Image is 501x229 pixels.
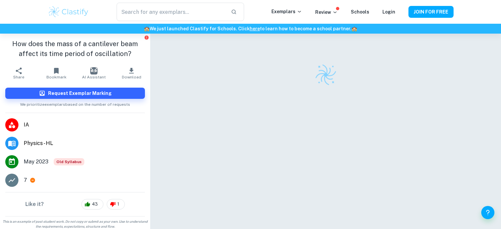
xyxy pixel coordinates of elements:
[1,25,500,32] h6: We just launched Clastify for Schools. Click to learn how to become a school partner.
[351,9,369,14] a: Schools
[315,9,338,16] p: Review
[117,3,225,21] input: Search for any exemplars...
[24,176,27,184] p: 7
[25,200,44,208] h6: Like it?
[3,219,148,229] span: This is an example of past student work. Do not copy or submit as your own. Use to understand the...
[13,75,24,79] span: Share
[144,26,150,31] span: 🏫
[54,158,84,165] div: Starting from the May 2025 session, the Physics IA requirements have changed. It's OK to refer to...
[113,64,150,82] button: Download
[88,201,101,208] span: 43
[351,26,357,31] span: 🏫
[90,67,97,74] img: AI Assistant
[5,88,145,99] button: Request Exemplar Marking
[24,121,145,129] span: IA
[24,158,48,166] span: May 2023
[48,90,112,97] h6: Request Exemplar Marking
[82,75,106,79] span: AI Assistant
[5,39,145,59] h1: How does the mass of a cantilever beam affect its time period of oscillation?
[382,9,395,14] a: Login
[250,26,260,31] a: here
[271,8,302,15] p: Exemplars
[46,75,67,79] span: Bookmark
[38,64,75,82] button: Bookmark
[114,201,123,208] span: 1
[408,6,454,18] button: JOIN FOR FREE
[107,199,125,210] div: 1
[81,199,103,210] div: 43
[481,206,494,219] button: Help and Feedback
[48,5,90,18] img: Clastify logo
[144,35,149,40] button: Report issue
[20,99,130,107] span: We prioritize exemplars based on the number of requests
[24,139,145,147] span: Physics - HL
[122,75,141,79] span: Download
[54,158,84,165] span: Old Syllabus
[314,63,337,86] img: Clastify logo
[75,64,113,82] button: AI Assistant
